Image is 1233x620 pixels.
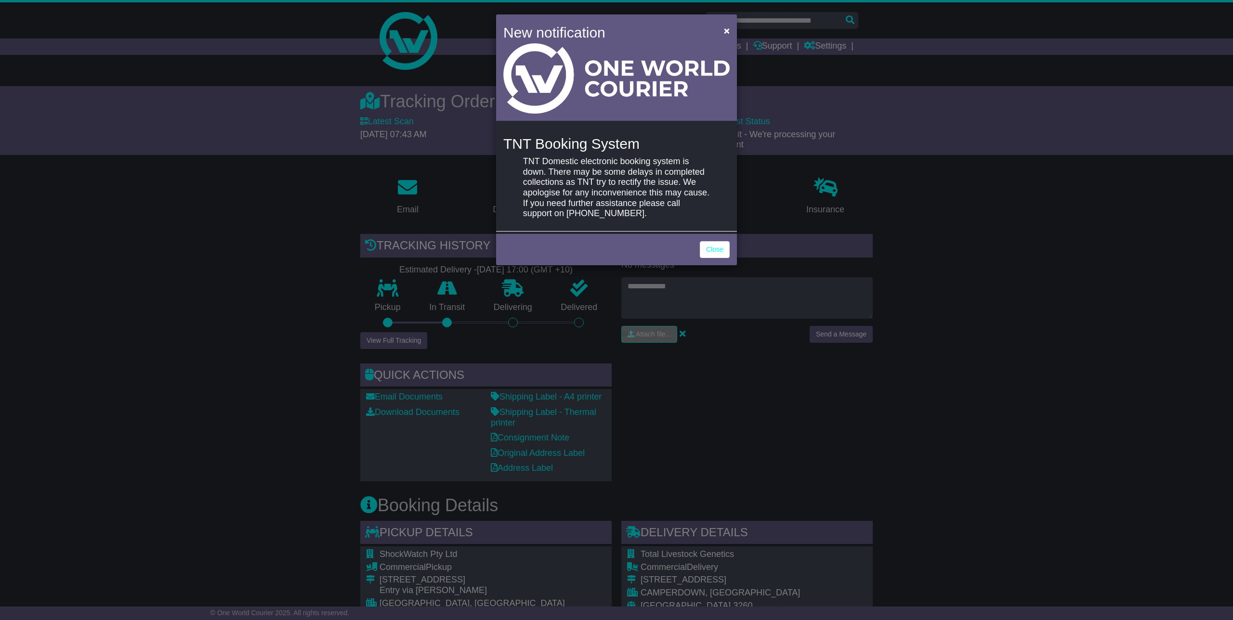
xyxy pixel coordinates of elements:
img: Light [503,43,730,114]
button: Close [719,21,735,40]
a: Close [700,241,730,258]
h4: New notification [503,22,710,43]
p: TNT Domestic electronic booking system is down. There may be some delays in completed collections... [523,156,710,219]
h4: TNT Booking System [503,136,730,152]
span: × [724,25,730,36]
